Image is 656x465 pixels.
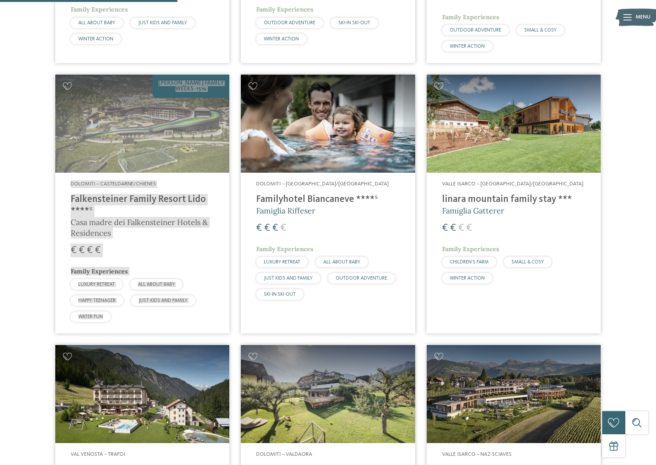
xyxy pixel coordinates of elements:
span: WINTER ACTION [450,44,485,49]
span: SKI-IN SKI-OUT [338,20,370,25]
img: Cercate un hotel per famiglie? Qui troverete solo i migliori! [427,345,601,443]
span: LUXURY RETREAT [78,282,115,287]
span: € [71,245,76,255]
span: € [466,223,472,233]
span: Family Experiences [71,5,128,13]
img: Cercate un hotel per famiglie? Qui troverete solo i migliori! [55,345,229,443]
span: € [79,245,84,255]
span: ALL ABOUT BABY [323,260,360,265]
a: Cercate un hotel per famiglie? Qui troverete solo i migliori! [PERSON_NAME] Family Weeks -15% Dol... [55,75,229,333]
span: OUTDOOR ADVENTURE [336,276,387,281]
span: Famiglia Riffeser [256,206,315,215]
span: OUTDOOR ADVENTURE [450,28,501,33]
span: € [87,245,93,255]
span: Dolomiti – Valdaora [256,452,312,457]
span: WATER FUN [78,314,103,319]
span: Casa madre dei Falkensteiner Hotels & Residences [71,217,208,238]
span: JUST KIDS AND FAMILY [138,20,187,25]
a: Cercate un hotel per famiglie? Qui troverete solo i migliori! Valle Isarco – [GEOGRAPHIC_DATA]/[G... [427,75,601,333]
span: SKI-IN SKI-OUT [264,292,296,297]
span: HAPPY TEENAGER [78,298,116,303]
span: CHILDREN’S FARM [450,260,489,265]
span: € [264,223,270,233]
img: Cercate un hotel per famiglie? Qui troverete solo i migliori! [241,345,415,443]
span: € [256,223,262,233]
span: Dolomiti – [GEOGRAPHIC_DATA]/[GEOGRAPHIC_DATA] [256,181,389,187]
span: Valle Isarco – [GEOGRAPHIC_DATA]/[GEOGRAPHIC_DATA] [442,181,583,187]
span: OUTDOOR ADVENTURE [264,20,315,25]
h4: Familyhotel Biancaneve ****ˢ [256,194,399,205]
span: Valle Isarco – Naz-Sciaves [442,452,512,457]
span: SMALL & COSY [512,260,544,265]
img: Cercate un hotel per famiglie? Qui troverete solo i migliori! [241,75,415,173]
span: € [458,223,464,233]
span: Family Experiences [71,267,128,275]
span: Val Venosta – Trafoi [71,452,125,457]
span: JUST KIDS AND FAMILY [139,298,187,303]
span: ALL ABOUT BABY [78,20,115,25]
span: € [280,223,286,233]
span: Family Experiences [442,245,499,253]
span: SMALL & COSY [524,28,557,33]
span: ALL ABOUT BABY [138,282,175,287]
span: € [95,245,101,255]
span: € [272,223,278,233]
span: Dolomiti – Casteldarne/Chienes [71,181,156,187]
span: Family Experiences [442,13,499,21]
img: Cercate un hotel per famiglie? Qui troverete solo i migliori! [427,75,601,173]
span: LUXURY RETREAT [264,260,300,265]
span: € [442,223,448,233]
img: Cercate un hotel per famiglie? Qui troverete solo i migliori! [55,75,229,173]
span: WINTER ACTION [264,37,299,42]
span: Famiglia Gatterer [442,206,504,215]
span: Family Experiences [256,245,313,253]
span: JUST KIDS AND FAMILY [264,276,313,281]
h4: linara mountain family stay *** [442,194,585,205]
h4: Falkensteiner Family Resort Lido ****ˢ [71,194,214,217]
span: Family Experiences [256,5,313,13]
a: Cercate un hotel per famiglie? Qui troverete solo i migliori! Dolomiti – [GEOGRAPHIC_DATA]/[GEOGR... [241,75,415,333]
span: € [450,223,456,233]
span: WINTER ACTION [450,276,485,281]
span: WINTER ACTION [78,37,113,42]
